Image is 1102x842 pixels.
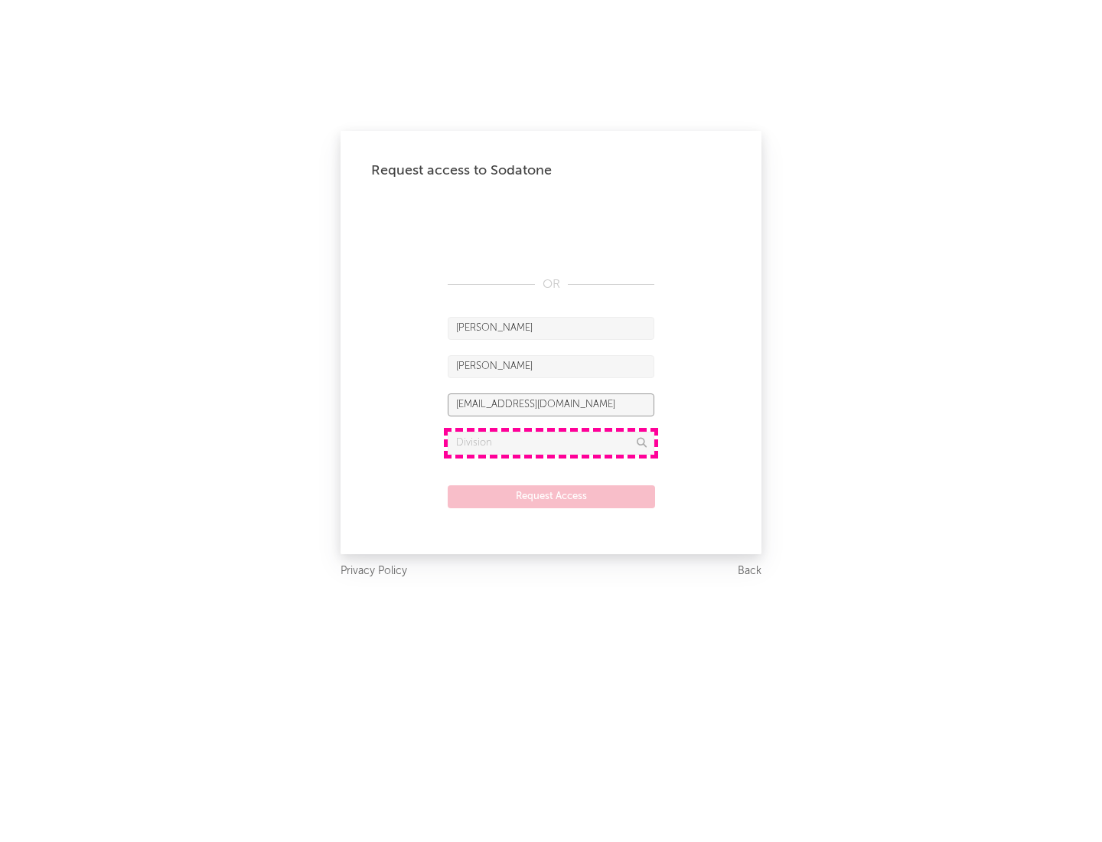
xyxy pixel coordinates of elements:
[448,432,654,455] input: Division
[448,276,654,294] div: OR
[341,562,407,581] a: Privacy Policy
[738,562,761,581] a: Back
[448,355,654,378] input: Last Name
[448,485,655,508] button: Request Access
[371,162,731,180] div: Request access to Sodatone
[448,317,654,340] input: First Name
[448,393,654,416] input: Email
